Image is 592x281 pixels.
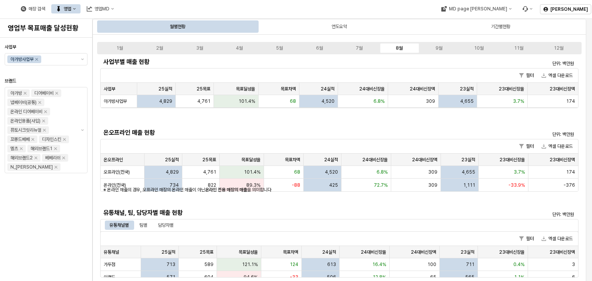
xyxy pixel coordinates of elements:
[550,86,575,92] span: 23대비신장액
[42,119,45,122] div: Remove 온라인용품(사입)
[474,45,484,51] div: 10월
[428,182,437,188] span: 309
[436,4,516,13] button: MD page [PERSON_NAME]
[566,98,575,104] span: 174
[44,110,47,113] div: Remove 온라인 디어베이비
[10,135,30,143] div: 꼬똥드베베
[462,169,475,175] span: 4,655
[34,156,37,159] div: Remove 해외브랜드2
[426,98,435,104] span: 309
[516,234,537,243] button: 필터
[359,86,385,92] span: 24대비신장율
[299,45,340,52] label: 6월
[10,126,41,134] div: 퓨토시크릿리뉴얼
[538,234,576,243] button: 엑셀 다운로드
[35,58,38,61] div: Remove 아가방사업부
[550,249,575,255] span: 23대비신장액
[5,44,16,50] span: 사업부
[236,45,243,51] div: 4월
[78,54,87,65] button: 제안 사항 표시
[539,45,579,52] label: 12월
[554,45,563,51] div: 12월
[430,274,436,280] span: 65
[10,55,34,63] div: 아가방사업부
[29,6,45,12] div: 매장 검색
[436,45,442,51] div: 9월
[427,261,436,268] span: 100
[259,20,419,33] div: 연도요약
[197,98,210,104] span: 4,761
[373,98,385,104] span: 6.8%
[461,157,475,163] span: 23실적
[491,22,510,31] div: 기간별현황
[460,98,474,104] span: 4,655
[103,209,456,217] h5: 유통채널, 팀, 담당자별 매출 현황
[135,221,152,230] div: 팀별
[411,249,436,255] span: 24대비신장액
[518,4,537,13] div: Menu item 6
[321,98,335,104] span: 4,520
[204,261,214,268] span: 589
[464,131,574,138] p: 단위: 백만원
[239,98,255,104] span: 101.4%
[373,274,386,280] span: 12.8%
[94,6,109,12] div: 영업MD
[10,89,22,97] div: 아가방
[10,117,40,125] div: 온라인용품(사입)
[499,157,525,163] span: 23대비신장율
[104,169,130,175] span: 오프라인(전국)
[463,182,475,188] span: 1,111
[464,60,574,67] p: 단위: 백만원
[550,157,575,163] span: 23대비신장액
[236,86,255,92] span: 목표달성율
[281,86,296,92] span: 목표차액
[116,45,123,51] div: 1월
[290,274,298,280] span: -33
[54,166,57,169] div: Remove N_이야이야오
[410,86,435,92] span: 24대비신장액
[538,142,576,151] button: 엑셀 다운로드
[153,221,178,230] div: 담당자별
[466,261,474,268] span: 711
[361,249,386,255] span: 24대비신장율
[331,22,347,31] div: 연도요약
[208,182,216,188] span: 822
[45,154,61,162] div: 베베리쉬
[464,211,574,218] p: 단위: 백만원
[10,163,53,171] div: N_[PERSON_NAME]
[10,99,37,106] div: 냅베이비(공통)
[161,249,175,255] span: 25실적
[103,186,496,193] p: ※ 온라인 매출의 경우, 오프라인 매장의 온라인 매출이 아닌 을 의미합니다
[259,45,299,52] label: 5월
[170,182,179,188] span: 734
[202,157,216,163] span: 25목표
[42,135,61,143] div: 디자인스킨
[54,147,57,150] div: Remove 해외브랜드1
[55,92,58,95] div: Remove 디어베이비
[460,86,474,92] span: 23실적
[16,4,50,13] div: 매장 검색
[140,45,180,52] label: 2월
[329,182,338,188] span: 425
[62,156,65,159] div: Remove 베베리쉬
[34,89,54,97] div: 디어베이비
[51,4,81,13] button: 영업
[465,274,474,280] span: 565
[82,4,119,13] div: 영업MD
[290,98,296,104] span: 68
[166,169,179,175] span: 4,829
[283,249,298,255] span: 목표차액
[159,98,172,104] span: 4,829
[513,98,524,104] span: 3.7%
[362,157,388,163] span: 24대비신장율
[324,157,338,163] span: 24실적
[321,86,335,92] span: 24실적
[92,19,592,281] main: App Frame
[104,261,115,268] span: 가두점
[540,4,591,14] button: [PERSON_NAME]
[449,6,507,12] div: MD page [PERSON_NAME]
[196,45,203,51] div: 3월
[244,169,261,175] span: 101.4%
[374,182,388,188] span: 72.7%
[550,6,588,12] p: [PERSON_NAME]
